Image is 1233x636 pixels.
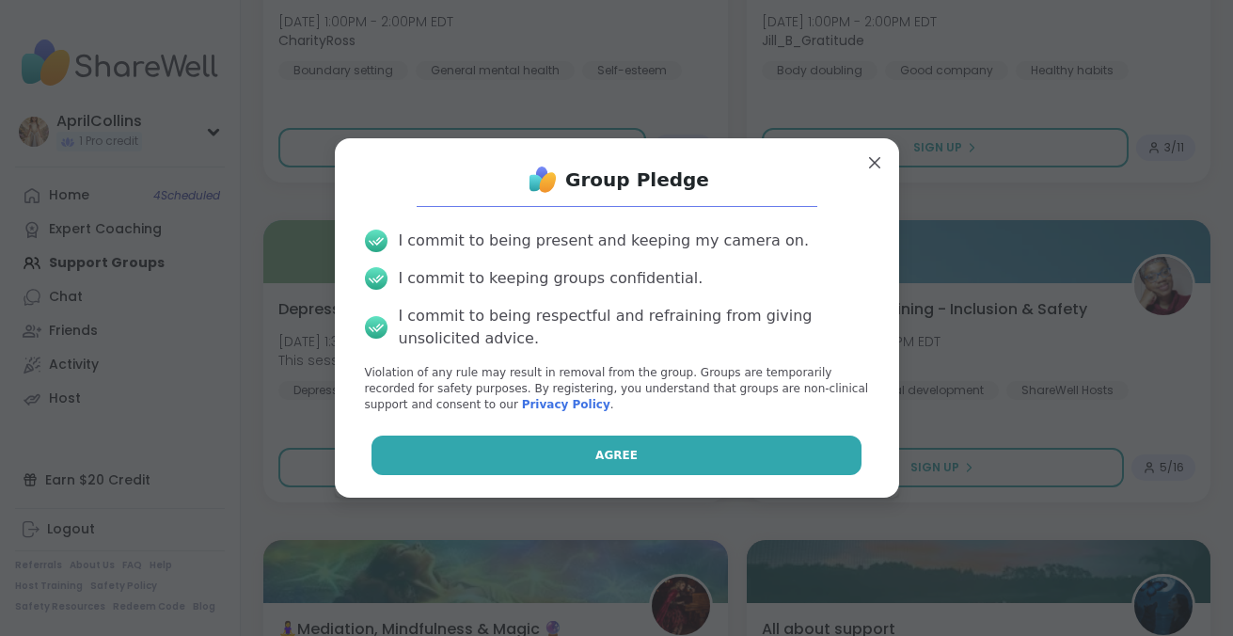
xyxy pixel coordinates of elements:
[524,161,561,199] img: ShareWell Logo
[399,230,809,252] div: I commit to being present and keeping my camera on.
[595,447,638,464] span: Agree
[371,436,862,475] button: Agree
[365,365,869,412] p: Violation of any rule may result in removal from the group. Groups are temporarily recorded for s...
[399,305,869,350] div: I commit to being respectful and refraining from giving unsolicited advice.
[399,267,703,290] div: I commit to keeping groups confidential.
[565,167,709,193] h1: Group Pledge
[522,398,610,411] a: Privacy Policy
